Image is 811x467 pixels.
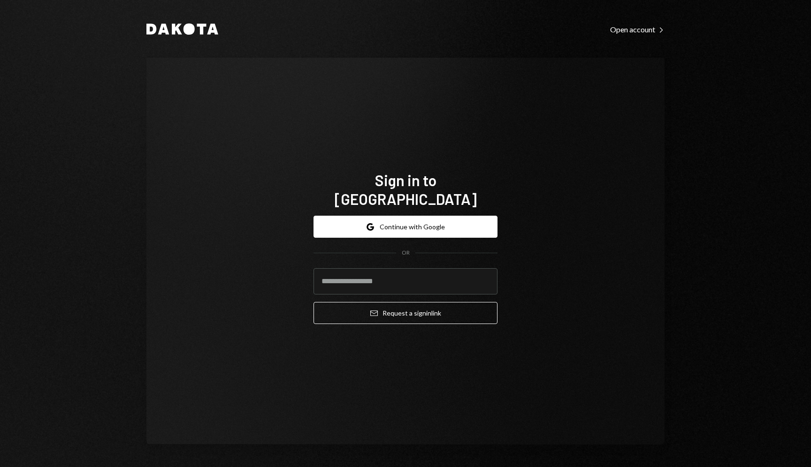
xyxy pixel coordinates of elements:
[610,24,665,34] a: Open account
[314,171,497,208] h1: Sign in to [GEOGRAPHIC_DATA]
[402,249,410,257] div: OR
[314,302,497,324] button: Request a signinlink
[314,216,497,238] button: Continue with Google
[610,25,665,34] div: Open account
